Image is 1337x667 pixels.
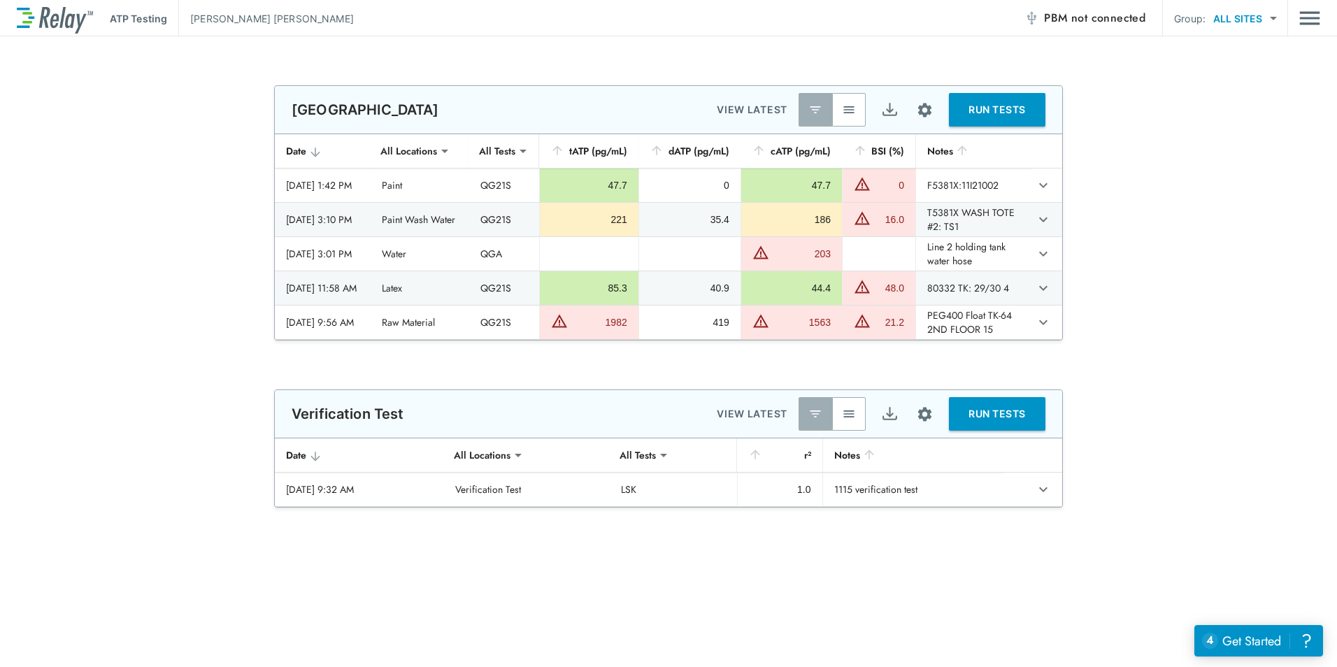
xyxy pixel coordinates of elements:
span: not connected [1071,10,1145,26]
button: RUN TESTS [949,397,1045,431]
div: BSI (%) [853,143,904,159]
div: Notes [834,447,994,464]
div: [DATE] 1:42 PM [286,178,359,192]
table: sticky table [275,134,1062,340]
img: Latest [808,103,822,117]
td: Latex [371,271,469,305]
p: VIEW LATEST [717,101,787,118]
td: 80332 TK: 29/30 4 [915,271,1031,305]
div: All Tests [610,441,666,469]
div: [DATE] 3:10 PM [286,213,359,227]
div: 203 [773,247,831,261]
td: QG21S [469,168,539,202]
div: [DATE] 9:32 AM [286,482,433,496]
button: RUN TESTS [949,93,1045,127]
div: tATP (pg/mL) [550,143,627,159]
td: QG21S [469,306,539,339]
button: PBM not connected [1019,4,1151,32]
td: T5381X WASH TOTE #2: TS1 [915,203,1031,236]
div: 21.2 [874,315,904,329]
img: View All [842,407,856,421]
th: Date [275,134,371,168]
iframe: Resource center [1194,625,1323,657]
p: VIEW LATEST [717,406,787,422]
div: 186 [752,213,831,227]
button: Export [873,93,906,127]
td: Water [371,237,469,271]
td: 1115 verification test [822,473,1005,506]
div: dATP (pg/mL) [650,143,729,159]
table: sticky table [275,438,1062,507]
img: Warning [854,313,871,329]
p: [PERSON_NAME] [PERSON_NAME] [190,11,354,26]
p: Verification Test [292,406,404,422]
img: Warning [854,278,871,295]
img: Warning [854,175,871,192]
div: r² [748,447,811,464]
td: Paint [371,168,469,202]
img: Export Icon [881,101,899,119]
div: 47.7 [752,178,831,192]
button: expand row [1031,173,1055,197]
p: Group: [1174,11,1206,26]
button: expand row [1031,242,1055,266]
img: Export Icon [881,406,899,423]
div: All Tests [469,137,525,165]
td: Verification Test [444,473,609,506]
td: F5381X:11I21002 [915,168,1031,202]
div: 47.7 [551,178,627,192]
button: expand row [1031,310,1055,334]
div: 0 [874,178,904,192]
td: Paint Wash Water [371,203,469,236]
div: [DATE] 3:01 PM [286,247,359,261]
button: Site setup [906,92,943,129]
div: [DATE] 9:56 AM [286,315,359,329]
td: QG21S [469,271,539,305]
img: Settings Icon [916,406,934,423]
button: expand row [1031,208,1055,231]
div: 0 [650,178,729,192]
img: Drawer Icon [1299,5,1320,31]
div: All Locations [371,137,447,165]
td: Raw Material [371,306,469,339]
div: Notes [927,143,1020,159]
div: 221 [551,213,627,227]
button: expand row [1031,276,1055,300]
img: LuminUltra Relay [17,3,93,34]
div: All Locations [444,441,520,469]
img: Warning [752,244,769,261]
div: 40.9 [650,281,729,295]
div: [DATE] 11:58 AM [286,281,359,295]
td: QG21S [469,203,539,236]
th: Date [275,438,444,473]
div: 1.0 [749,482,811,496]
img: Latest [808,407,822,421]
img: Warning [854,210,871,227]
div: cATP (pg/mL) [752,143,831,159]
button: expand row [1031,478,1055,501]
div: 1563 [773,315,831,329]
p: [GEOGRAPHIC_DATA] [292,101,439,118]
div: 48.0 [874,281,904,295]
img: Warning [752,313,769,329]
img: Offline Icon [1024,11,1038,25]
img: Settings Icon [916,101,934,119]
div: 1982 [571,315,627,329]
img: Warning [551,313,568,329]
p: ATP Testing [110,11,167,26]
button: Site setup [906,396,943,433]
div: 16.0 [874,213,904,227]
div: 35.4 [650,213,729,227]
td: PEG400 Float TK-64 2ND FLOOR 15 [915,306,1031,339]
td: LSK [610,473,737,506]
span: PBM [1044,8,1145,28]
button: Main menu [1299,5,1320,31]
td: Line 2 holding tank water hose [915,237,1031,271]
div: 419 [650,315,729,329]
td: QGA [469,237,539,271]
button: Export [873,397,906,431]
img: View All [842,103,856,117]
